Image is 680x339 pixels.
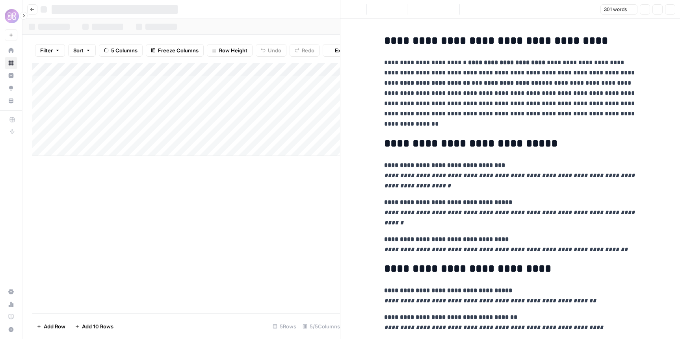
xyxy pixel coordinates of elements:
a: Usage [5,298,17,311]
button: Add 10 Rows [70,320,118,333]
span: 301 words [604,6,627,13]
img: HoneyLove Logo [5,9,19,23]
span: Add 10 Rows [82,322,113,330]
button: Help + Support [5,323,17,336]
button: Row Height [207,44,253,57]
a: Insights [5,69,17,82]
span: Add Row [44,322,65,330]
button: Sort [68,44,96,57]
button: Workspace: HoneyLove [5,6,17,26]
span: Freeze Columns [158,46,199,54]
div: 5 Rows [269,320,299,333]
span: Row Height [219,46,247,54]
span: Filter [40,46,53,54]
button: Freeze Columns [146,44,204,57]
button: Add Row [32,320,70,333]
span: Redo [302,46,314,54]
span: 5 Columns [111,46,137,54]
a: Opportunities [5,82,17,94]
div: 5/5 Columns [299,320,343,333]
span: Undo [268,46,281,54]
button: 5 Columns [99,44,143,57]
button: Export CSV [323,44,368,57]
a: Settings [5,285,17,298]
button: Filter [35,44,65,57]
a: Home [5,44,17,57]
button: Undo [256,44,286,57]
span: Sort [73,46,84,54]
span: Export CSV [335,46,363,54]
a: Learning Hub [5,311,17,323]
a: Your Data [5,94,17,107]
button: 301 words [600,4,637,15]
a: Browse [5,57,17,69]
button: Redo [290,44,320,57]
